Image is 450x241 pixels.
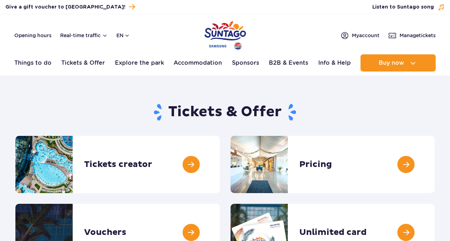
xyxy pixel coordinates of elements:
a: B2B & Events [269,54,308,72]
a: Managetickets [388,31,436,40]
a: Myaccount [340,31,379,40]
a: Info & Help [318,54,351,72]
button: Real-time traffic [60,33,108,38]
a: Park of Poland [204,18,246,51]
a: Sponsors [232,54,259,72]
a: Explore the park [115,54,164,72]
a: Opening hours [14,32,52,39]
span: Manage tickets [400,32,436,39]
a: Tickets & Offer [61,54,105,72]
a: Accommodation [174,54,222,72]
a: Things to do [14,54,52,72]
span: Buy now [379,60,404,66]
span: Listen to Suntago song [372,4,434,11]
button: Buy now [361,54,436,72]
h1: Tickets & Offer [15,103,435,122]
span: My account [352,32,379,39]
button: Listen to Suntago song [372,4,445,11]
span: Give a gift voucher to [GEOGRAPHIC_DATA]! [5,4,125,11]
a: Give a gift voucher to [GEOGRAPHIC_DATA]! [5,2,135,12]
button: en [116,32,130,39]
